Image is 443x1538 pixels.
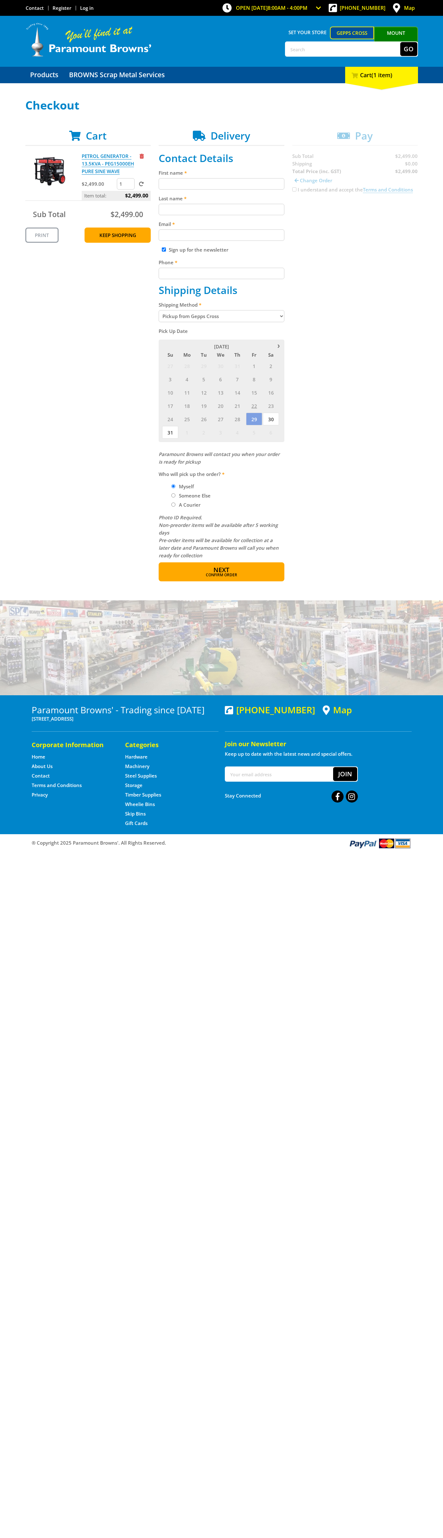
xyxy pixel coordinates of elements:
[85,228,151,243] a: Keep Shopping
[196,351,212,359] span: Tu
[229,399,245,412] span: 21
[263,373,279,385] span: 9
[25,837,418,849] div: ® Copyright 2025 Paramount Browns'. All Rights Reserved.
[82,180,116,188] p: $2,499.00
[159,220,284,228] label: Email
[162,373,178,385] span: 3
[25,99,418,112] h1: Checkout
[196,373,212,385] span: 5
[213,566,229,574] span: Next
[263,399,279,412] span: 23
[196,386,212,399] span: 12
[212,373,229,385] span: 6
[171,503,175,507] input: Please select who will pick up the order.
[159,178,284,190] input: Please enter your first name.
[111,209,143,219] span: $2,499.00
[125,772,157,779] a: Go to the Steel Supplies page
[225,705,315,715] div: [PHONE_NUMBER]
[64,67,169,83] a: Go to the BROWNS Scrap Metal Services page
[225,767,333,781] input: Your email address
[162,413,178,425] span: 24
[263,351,279,359] span: Sa
[162,386,178,399] span: 10
[125,791,161,798] a: Go to the Timber Supplies page
[225,740,412,748] h5: Join our Newsletter
[162,399,178,412] span: 17
[348,837,412,849] img: PayPal, Mastercard, Visa accepted
[32,782,82,789] a: Go to the Terms and Conditions page
[263,426,279,439] span: 6
[246,351,262,359] span: Fr
[179,413,195,425] span: 25
[286,42,400,56] input: Search
[212,359,229,372] span: 30
[33,209,66,219] span: Sub Total
[171,484,175,488] input: Please select who will pick up the order.
[159,301,284,309] label: Shipping Method
[246,359,262,372] span: 1
[246,373,262,385] span: 8
[229,373,245,385] span: 7
[159,451,280,465] em: Paramount Browns will contact you when your order is ready for pickup
[177,490,213,501] label: Someone Else
[125,763,149,770] a: Go to the Machinery page
[80,5,94,11] a: Log in
[159,195,284,202] label: Last name
[125,191,148,200] span: $2,499.00
[82,191,151,200] p: Item total:
[246,413,262,425] span: 29
[25,22,152,57] img: Paramount Browns'
[159,562,284,581] button: Next Confirm order
[159,204,284,215] input: Please enter your last name.
[246,386,262,399] span: 15
[212,413,229,425] span: 27
[323,705,352,715] a: View a map of Gepps Cross location
[159,470,284,478] label: Who will pick up the order?
[159,152,284,164] h2: Contact Details
[371,71,392,79] span: (1 item)
[211,129,250,142] span: Delivery
[162,359,178,372] span: 27
[229,413,245,425] span: 28
[179,373,195,385] span: 4
[162,351,178,359] span: Su
[26,5,44,11] a: Go to the Contact page
[330,27,374,39] a: Gepps Cross
[179,399,195,412] span: 18
[179,351,195,359] span: Mo
[179,426,195,439] span: 1
[125,801,155,808] a: Go to the Wheelie Bins page
[32,772,50,779] a: Go to the Contact page
[32,763,53,770] a: Go to the About Us page
[172,573,271,577] span: Confirm order
[212,386,229,399] span: 13
[177,499,203,510] label: A Courier
[159,310,284,322] select: Please select a shipping method.
[214,343,229,350] span: [DATE]
[140,153,144,159] a: Remove from cart
[212,399,229,412] span: 20
[159,327,284,335] label: Pick Up Date
[246,426,262,439] span: 5
[125,753,148,760] a: Go to the Hardware page
[32,791,48,798] a: Go to the Privacy page
[125,810,146,817] a: Go to the Skip Bins page
[179,386,195,399] span: 11
[32,705,218,715] h3: Paramount Browns' - Trading since [DATE]
[159,268,284,279] input: Please enter your telephone number.
[263,359,279,372] span: 2
[82,153,134,175] a: PETROL GENERATOR - 13.5KVA - PEG15000EH PURE SINE WAVE
[125,820,148,827] a: Go to the Gift Cards page
[196,399,212,412] span: 19
[212,351,229,359] span: We
[196,426,212,439] span: 2
[179,359,195,372] span: 28
[177,481,196,492] label: Myself
[196,413,212,425] span: 26
[159,284,284,296] h2: Shipping Details
[196,359,212,372] span: 29
[169,247,228,253] label: Sign up for the newsletter
[374,27,418,51] a: Mount [PERSON_NAME]
[225,750,412,758] p: Keep up to date with the latest news and special offers.
[25,67,63,83] a: Go to the Products page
